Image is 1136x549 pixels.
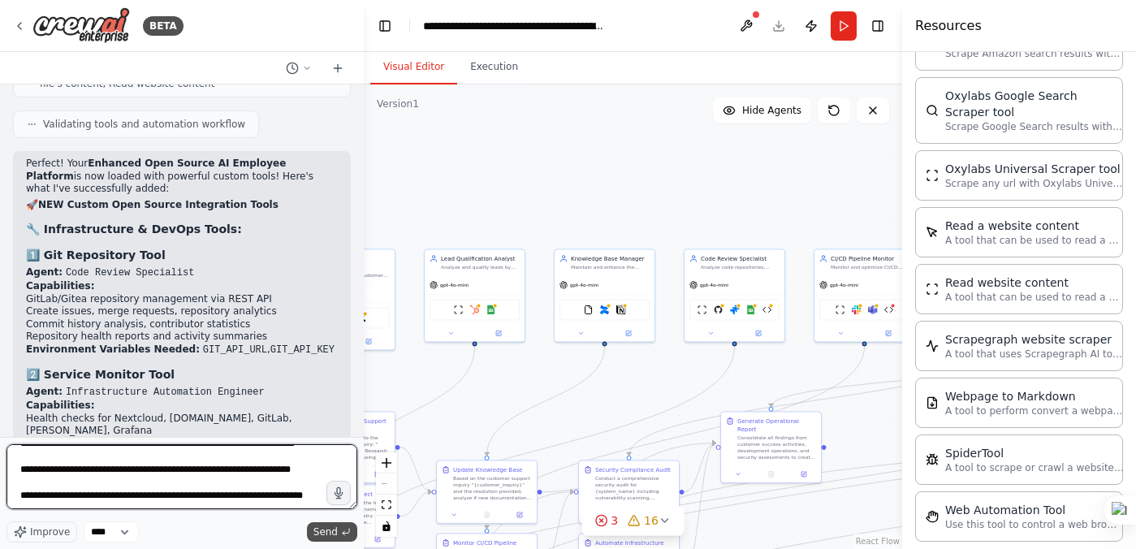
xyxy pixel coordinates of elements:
[313,525,338,538] span: Send
[714,305,723,314] img: GitHub
[852,305,862,314] img: Slack
[926,396,939,409] img: SerplyWebpageToMarkdownTool
[737,434,816,460] div: Consolidate all findings from customer success activities, development operations, and security a...
[26,318,338,331] li: Commit history analysis, contributor statistics
[26,413,338,438] li: Health checks for Nextcloud, [DOMAIN_NAME], GitLab, [PERSON_NAME], Grafana
[730,305,740,314] img: Jira
[30,525,70,538] span: Improve
[66,387,265,398] code: Infrastructure Automation Engineer
[616,305,626,314] img: Notion
[926,510,939,523] img: StagehandTool
[26,223,242,236] strong: 🔧 Infrastructure & DevOps Tools:
[476,328,522,338] button: Open in side panel
[26,158,338,196] p: Perfect! Your is now loaded with powerful custom tools! Here's what I've successfully added:
[469,510,503,520] button: No output available
[26,386,63,397] strong: Agent:
[26,199,338,212] h2: 🚀
[311,254,390,270] div: Customer Support Specialist
[453,475,532,501] div: Based on the customer support inquiry "{customer_inquiry}" and the resolution provided, analyze i...
[294,249,395,350] div: Customer Support SpecialistProvide exceptional customer support by analyzing inquiries, researchi...
[713,97,811,123] button: Hide Agents
[441,264,520,270] div: Analyze and qualify leads by researching company information, identifying decision makers, and as...
[945,388,1124,404] div: Webpage to Markdown
[506,510,533,520] button: Open in side panel
[584,305,594,314] img: FileReadTool
[606,328,652,338] button: Open in side panel
[32,7,130,44] img: Logo
[400,443,432,496] g: Edge from 5f5ca11d-4a8f-45fb-8355-732fca400318 to 4e681077-7863-45e7-a13c-f911b6e023a5
[926,169,939,182] img: OxylabsUniversalScraperTool
[581,506,685,536] button: 316
[26,249,166,262] strong: 1️⃣ Git Repository Tool
[374,15,396,37] button: Hide left sidebar
[720,411,822,483] div: Generate Operational ReportConsolidate all findings from customer success activities, development...
[26,368,175,381] strong: 2️⃣ Service Monitor Tool
[453,538,516,547] div: Monitor CI/CD Pipeline
[279,58,318,78] button: Switch to previous chat
[945,120,1124,133] p: Scrape Google Search results with Oxylabs Google Search Scraper
[945,502,1124,518] div: Web Automation Tool
[270,344,335,356] code: GIT_API_KEY
[790,469,818,479] button: Open in side panel
[831,264,909,270] div: Monitor and optimize CI/CD pipelines, analyze build failures, and ensure smooth deployment proces...
[26,293,338,306] li: GitLab/Gitea repository management via REST API
[570,282,598,288] span: gpt-4o-mini
[945,274,1124,291] div: Read website content
[364,534,391,544] button: Open in side panel
[698,305,707,314] img: ScrapeWebsiteTool
[945,404,1124,417] p: A tool to perform convert a webpage to markdown to make it easier for LLMs to understand
[595,465,671,473] div: Security Compliance Audit
[294,411,395,483] div: Process Customer Support InquiryAnalyze and respond to the customer support inquiry: "{customer_i...
[600,305,610,314] img: Confluence
[945,88,1124,120] div: Oxylabs Google Search Scraper tool
[346,336,392,346] button: Open in side panel
[440,282,469,288] span: gpt-4o-mini
[294,484,395,548] div: Qualify Lead ProspectResearch and qualify the lead prospect "{company_name}" in the "{industry}" ...
[926,453,939,466] img: SpiderTool
[945,47,1124,60] p: Scrape Amazon search results with Oxylabs Amazon Search Scraper
[486,305,496,314] img: Google Sheets
[915,16,982,36] h4: Resources
[441,254,520,262] div: Lead Qualification Analyst
[866,328,912,338] button: Open in side panel
[311,417,390,433] div: Process Customer Support Inquiry
[436,460,538,524] div: Update Knowledge BaseBased on the customer support inquiry "{customer_inquiry}" and the resolutio...
[370,50,457,84] button: Visual Editor
[945,445,1124,461] div: SpiderTool
[26,400,94,411] strong: Capabilities:
[457,50,531,84] button: Execution
[341,346,479,480] g: Edge from 4f8a84e0-d95a-49e3-b409-8be1390e4097 to f34059d9-14b0-4e2f-9ec1-955cccd178b4
[453,465,522,473] div: Update Knowledge Base
[831,254,909,262] div: CI/CD Pipeline Monitor
[926,104,939,117] img: OxylabsGoogleSearchScraperTool
[926,339,939,352] img: ScrapegraphScrapeTool
[578,460,680,524] div: Security Compliance AuditConduct a comprehensive security audit for {system_name} including vulne...
[311,272,390,279] div: Provide exceptional customer support by analyzing inquiries, researching solutions, and deliverin...
[376,452,397,537] div: React Flow controls
[203,344,267,356] code: GIT_API_URL
[470,305,480,314] img: HubSpot
[625,346,999,456] g: Edge from b225b469-2ce8-486a-b6dc-72c96b1c3dc0 to 09d5d2bf-00fd-4285-9699-b39a4b1357f0
[356,313,366,322] img: Zendesk
[571,264,650,270] div: Maintain and enhance the knowledge base by analyzing support patterns, identifying gaps, and crea...
[762,305,772,314] img: Git Repository Tool
[454,305,464,314] img: ScrapeWebsiteTool
[701,264,780,270] div: Analyze code repositories, perform comprehensive code reviews, and ensure code quality standards ...
[66,267,194,279] code: Code Review Specialist
[38,199,279,210] strong: NEW Custom Open Source Integration Tools
[830,282,858,288] span: gpt-4o-mini
[836,305,845,314] img: ScrapeWebsiteTool
[376,452,397,473] button: zoom in
[945,348,1124,361] p: A tool that uses Scrapegraph AI to intelligently scrape website content.
[856,537,900,546] a: React Flow attribution
[26,280,94,292] strong: Capabilities:
[307,522,357,542] button: Send
[377,97,419,110] div: Version 1
[542,439,716,496] g: Edge from 4e681077-7863-45e7-a13c-f911b6e023a5 to 84c6f642-f352-4dfb-b6b3-938fdeb20827
[26,331,338,344] li: Repository health reports and activity summaries
[483,346,609,456] g: Edge from 901c3a32-4d08-44e8-b081-05a30377723c to 4e681077-7863-45e7-a13c-f911b6e023a5
[26,158,286,182] strong: Enhanced Open Source AI Employee Platform
[43,118,245,131] span: Validating tools and automation workflow
[325,58,351,78] button: Start a new chat
[424,249,525,342] div: Lead Qualification AnalystAnalyze and qualify leads by researching company information, identifyi...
